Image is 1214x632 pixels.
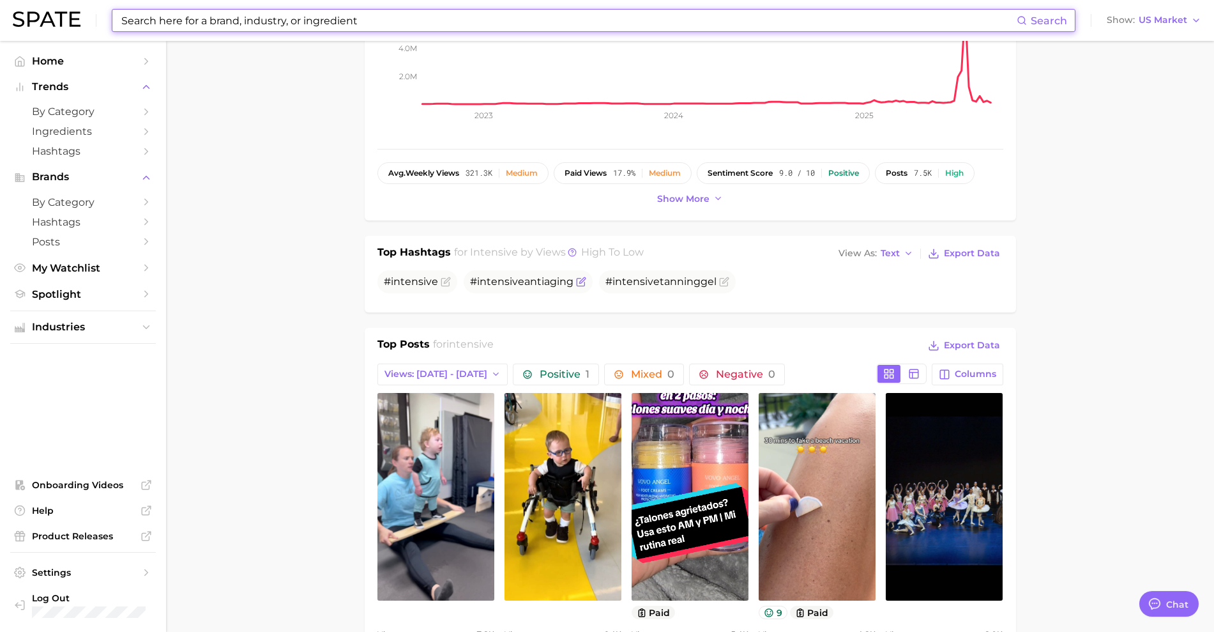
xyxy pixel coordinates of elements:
span: Ingredients [32,125,134,137]
span: 321.3k [466,169,492,178]
a: by Category [10,102,156,121]
span: Trends [32,81,134,93]
span: Hashtags [32,145,134,157]
tspan: 2025 [855,111,874,120]
span: by Category [32,196,134,208]
span: # antiaging [470,275,573,288]
div: Positive [828,169,859,178]
span: View As [838,250,877,257]
span: Home [32,55,134,67]
button: Columns [932,364,1003,385]
h1: Top Posts [377,337,430,356]
a: Posts [10,232,156,252]
button: sentiment score9.0 / 10Positive [697,162,870,184]
span: intensive [477,275,524,288]
span: posts [886,169,907,178]
button: 9 [759,606,787,619]
button: posts7.5kHigh [875,162,975,184]
h2: for [433,337,494,356]
button: Industries [10,318,156,337]
span: 1 [586,368,589,380]
span: 9.0 / 10 [779,169,815,178]
button: Views: [DATE] - [DATE] [377,364,508,385]
span: # tanninggel [605,275,717,288]
div: Medium [649,169,681,178]
span: weekly views [388,169,459,178]
span: Product Releases [32,530,134,542]
span: sentiment score [708,169,773,178]
span: 7.5k [914,169,932,178]
span: Views: [DATE] - [DATE] [384,369,487,380]
tspan: 2023 [474,111,493,120]
div: Medium [506,169,538,178]
button: Show more [654,190,727,208]
span: Brands [32,171,134,183]
button: paid [632,606,676,619]
button: Flag as miscategorized or irrelevant [719,277,729,287]
span: Export Data [944,340,1000,351]
button: Export Data [925,245,1003,263]
span: Positive [540,369,589,380]
span: Columns [955,369,996,380]
span: Settings [32,567,134,578]
span: Show [1107,17,1135,24]
h1: Top Hashtags [377,245,451,263]
a: Ingredients [10,121,156,141]
span: Onboarding Videos [32,479,134,491]
button: paid views17.9%Medium [554,162,692,184]
a: Product Releases [10,527,156,546]
tspan: 4.0m [398,43,417,53]
a: My Watchlist [10,258,156,278]
button: avg.weekly views321.3kMedium [377,162,549,184]
a: Home [10,51,156,71]
span: 0 [768,368,775,380]
span: intensive [612,275,660,288]
button: Flag as miscategorized or irrelevant [576,277,586,287]
span: 17.9% [613,169,635,178]
abbr: average [388,168,406,178]
span: intensive [470,246,518,258]
a: Log out. Currently logged in with e-mail elisabethkim@amorepacific.com. [10,589,156,622]
span: Posts [32,236,134,248]
span: US Market [1139,17,1187,24]
a: by Category [10,192,156,212]
a: Help [10,501,156,520]
img: SPATE [13,12,80,27]
a: Hashtags [10,212,156,232]
span: Hashtags [32,216,134,228]
a: Settings [10,563,156,582]
span: by Category [32,105,134,118]
span: intensive [391,275,438,288]
span: Show more [657,194,709,204]
span: paid views [565,169,607,178]
button: paid [790,606,834,619]
span: My Watchlist [32,262,134,274]
span: Spotlight [32,288,134,300]
div: High [945,169,964,178]
span: Search [1031,15,1067,27]
span: Text [881,250,900,257]
span: 0 [667,368,674,380]
span: Log Out [32,592,179,604]
a: Hashtags [10,141,156,161]
span: Export Data [944,248,1000,259]
span: intensive [446,338,494,350]
button: Brands [10,167,156,187]
span: Negative [716,369,775,380]
tspan: 2024 [664,111,683,120]
input: Search here for a brand, industry, or ingredient [120,10,1017,31]
button: Trends [10,77,156,96]
button: ShowUS Market [1104,12,1204,29]
tspan: 2.0m [399,72,417,81]
button: Flag as miscategorized or irrelevant [441,277,451,287]
a: Spotlight [10,284,156,304]
span: Help [32,505,134,516]
span: Industries [32,321,134,333]
span: Mixed [631,369,674,380]
button: View AsText [835,245,917,262]
h2: for by Views [454,245,644,263]
a: Onboarding Videos [10,475,156,495]
span: # [384,275,438,288]
button: Export Data [925,337,1003,355]
span: high to low [581,246,644,258]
